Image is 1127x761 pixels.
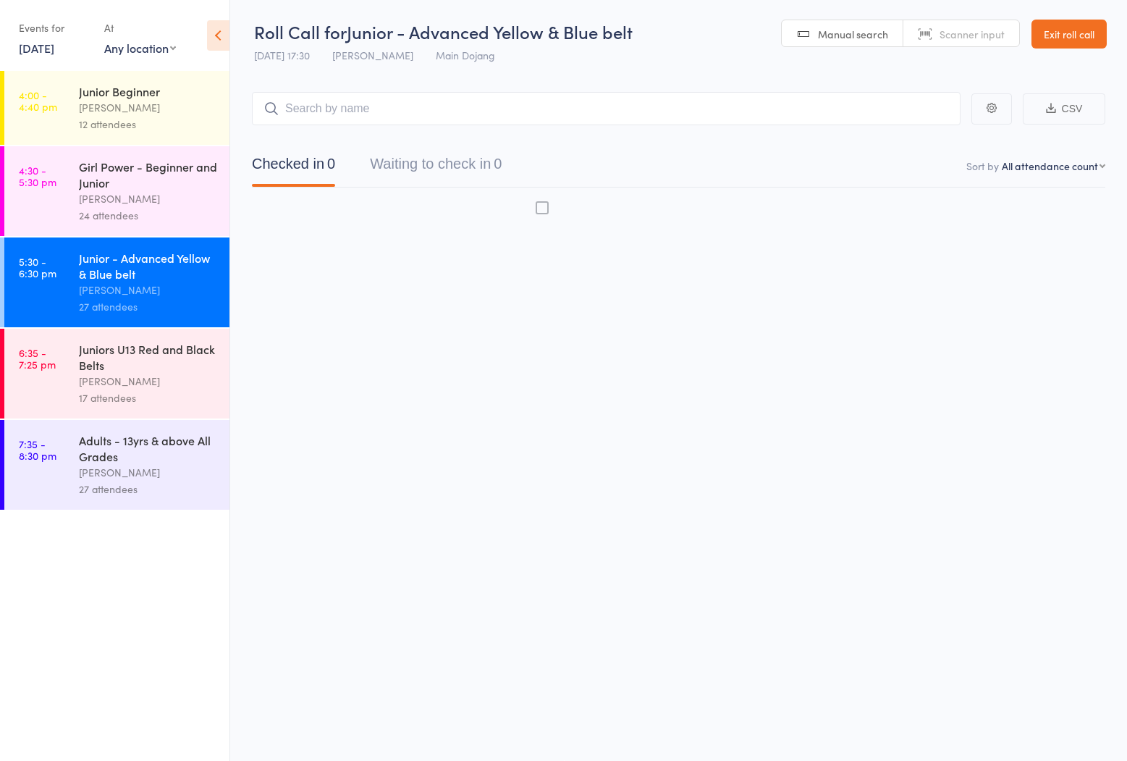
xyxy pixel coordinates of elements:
[79,373,217,390] div: [PERSON_NAME]
[79,159,217,190] div: Girl Power - Beginner and Junior
[19,256,56,279] time: 5:30 - 6:30 pm
[79,390,217,406] div: 17 attendees
[79,207,217,224] div: 24 attendees
[1002,159,1098,173] div: All attendance count
[19,40,54,56] a: [DATE]
[347,20,633,43] span: Junior - Advanced Yellow & Blue belt
[4,146,229,236] a: 4:30 -5:30 pmGirl Power - Beginner and Junior[PERSON_NAME]24 attendees
[4,329,229,419] a: 6:35 -7:25 pmJuniors U13 Red and Black Belts[PERSON_NAME]17 attendees
[79,298,217,315] div: 27 attendees
[1031,20,1107,49] a: Exit roll call
[254,48,310,62] span: [DATE] 17:30
[79,282,217,298] div: [PERSON_NAME]
[79,83,217,99] div: Junior Beginner
[252,148,335,187] button: Checked in0
[818,27,888,41] span: Manual search
[4,237,229,327] a: 5:30 -6:30 pmJunior - Advanced Yellow & Blue belt[PERSON_NAME]27 attendees
[104,16,176,40] div: At
[104,40,176,56] div: Any location
[79,190,217,207] div: [PERSON_NAME]
[79,481,217,497] div: 27 attendees
[966,159,999,173] label: Sort by
[19,89,57,112] time: 4:00 - 4:40 pm
[4,420,229,510] a: 7:35 -8:30 pmAdults - 13yrs & above All Grades[PERSON_NAME]27 attendees
[494,156,502,172] div: 0
[940,27,1005,41] span: Scanner input
[79,99,217,116] div: [PERSON_NAME]
[19,164,56,188] time: 4:30 - 5:30 pm
[79,116,217,133] div: 12 attendees
[4,71,229,145] a: 4:00 -4:40 pmJunior Beginner[PERSON_NAME]12 attendees
[252,92,961,125] input: Search by name
[19,347,56,370] time: 6:35 - 7:25 pm
[327,156,335,172] div: 0
[19,438,56,461] time: 7:35 - 8:30 pm
[79,432,217,464] div: Adults - 13yrs & above All Grades
[254,20,347,43] span: Roll Call for
[79,464,217,481] div: [PERSON_NAME]
[436,48,495,62] span: Main Dojang
[19,16,90,40] div: Events for
[79,341,217,373] div: Juniors U13 Red and Black Belts
[79,250,217,282] div: Junior - Advanced Yellow & Blue belt
[370,148,502,187] button: Waiting to check in0
[1023,93,1105,125] button: CSV
[332,48,413,62] span: [PERSON_NAME]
